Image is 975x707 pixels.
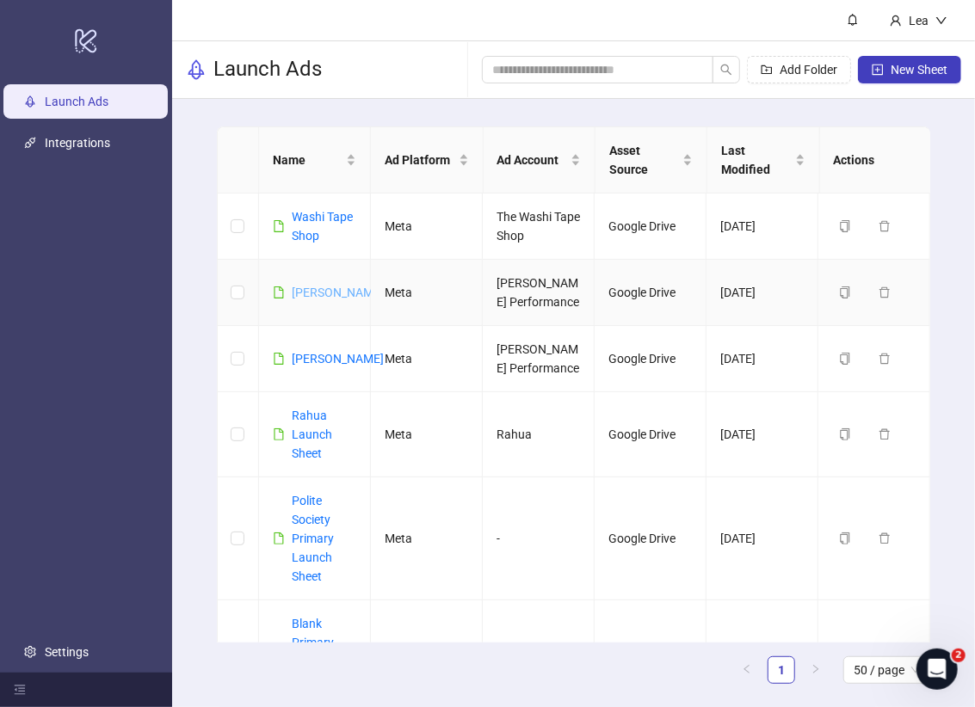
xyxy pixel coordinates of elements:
a: Washi Tape Shop [292,210,353,243]
td: Google Drive [595,326,707,392]
a: Integrations [45,136,110,150]
span: rocket [186,59,207,80]
button: Add Folder [747,56,851,83]
td: Google Drive [595,392,707,477]
span: 2 [952,649,966,662]
span: right [811,664,821,674]
span: Asset Source [609,141,679,179]
span: Add Folder [780,63,837,77]
th: Name [259,127,371,194]
span: down [935,15,947,27]
td: Google Drive [595,477,707,600]
span: delete [879,286,891,298]
a: [PERSON_NAME] [292,286,384,299]
td: [DATE] [707,326,818,392]
li: 1 [768,656,795,684]
td: [DATE] [707,477,818,600]
span: left [742,664,752,674]
span: copy [839,220,851,232]
td: Meta [371,600,483,704]
li: Next Page [802,656,830,684]
th: Ad Account [484,127,595,194]
a: Polite Society Primary Launch Sheet [292,494,334,583]
th: Last Modified [707,127,819,194]
td: - [483,600,595,704]
a: Rahua Launch Sheet [292,409,332,460]
td: Meta [371,194,483,260]
div: Lea [902,11,935,30]
span: file [273,286,285,298]
span: 50 / page [854,657,920,683]
span: Last Modified [721,141,791,179]
span: file [273,353,285,365]
span: copy [839,353,851,365]
span: copy [839,428,851,440]
span: file [273,532,285,544]
iframe: Intercom live chat [916,649,958,690]
span: Ad Account [497,151,567,169]
span: copy [839,532,851,544]
th: Ad Platform [371,127,483,194]
span: menu-fold [14,684,26,696]
td: Google Drive [595,194,707,260]
span: Ad Platform [385,151,454,169]
td: Meta [371,392,483,477]
td: Meta [371,260,483,326]
span: user [890,15,902,27]
li: Previous Page [733,656,761,684]
button: left [733,656,761,684]
span: delete [879,353,891,365]
span: delete [879,220,891,232]
button: New Sheet [858,56,961,83]
span: Name [273,151,342,169]
th: Asset Source [595,127,707,194]
span: New Sheet [891,63,947,77]
td: Google Drive [595,600,707,704]
span: search [720,64,732,76]
span: bell [847,14,859,26]
span: plus-square [872,64,884,76]
button: right [802,656,830,684]
span: file [273,428,285,440]
div: Page Size [843,656,930,684]
td: Rahua [483,392,595,477]
td: Meta [371,477,483,600]
a: Blank Primary Launch Sheet [292,617,334,687]
td: [DATE] [707,392,818,477]
td: [PERSON_NAME] Performance [483,326,595,392]
td: The Washi Tape Shop [483,194,595,260]
td: [DATE] [707,260,818,326]
td: - [483,477,595,600]
td: Meta [371,326,483,392]
h3: Launch Ads [213,56,322,83]
td: [DATE] [707,194,818,260]
a: Launch Ads [45,95,108,108]
span: folder-add [761,64,773,76]
td: [DATE] [707,600,818,704]
th: Actions [820,127,932,194]
span: delete [879,532,891,544]
td: Google Drive [595,260,707,326]
a: Settings [45,645,89,659]
a: 1 [768,657,794,683]
td: [PERSON_NAME] Performance [483,260,595,326]
span: copy [839,286,851,298]
span: file [273,220,285,232]
a: [PERSON_NAME] [292,352,384,366]
span: delete [879,428,891,440]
